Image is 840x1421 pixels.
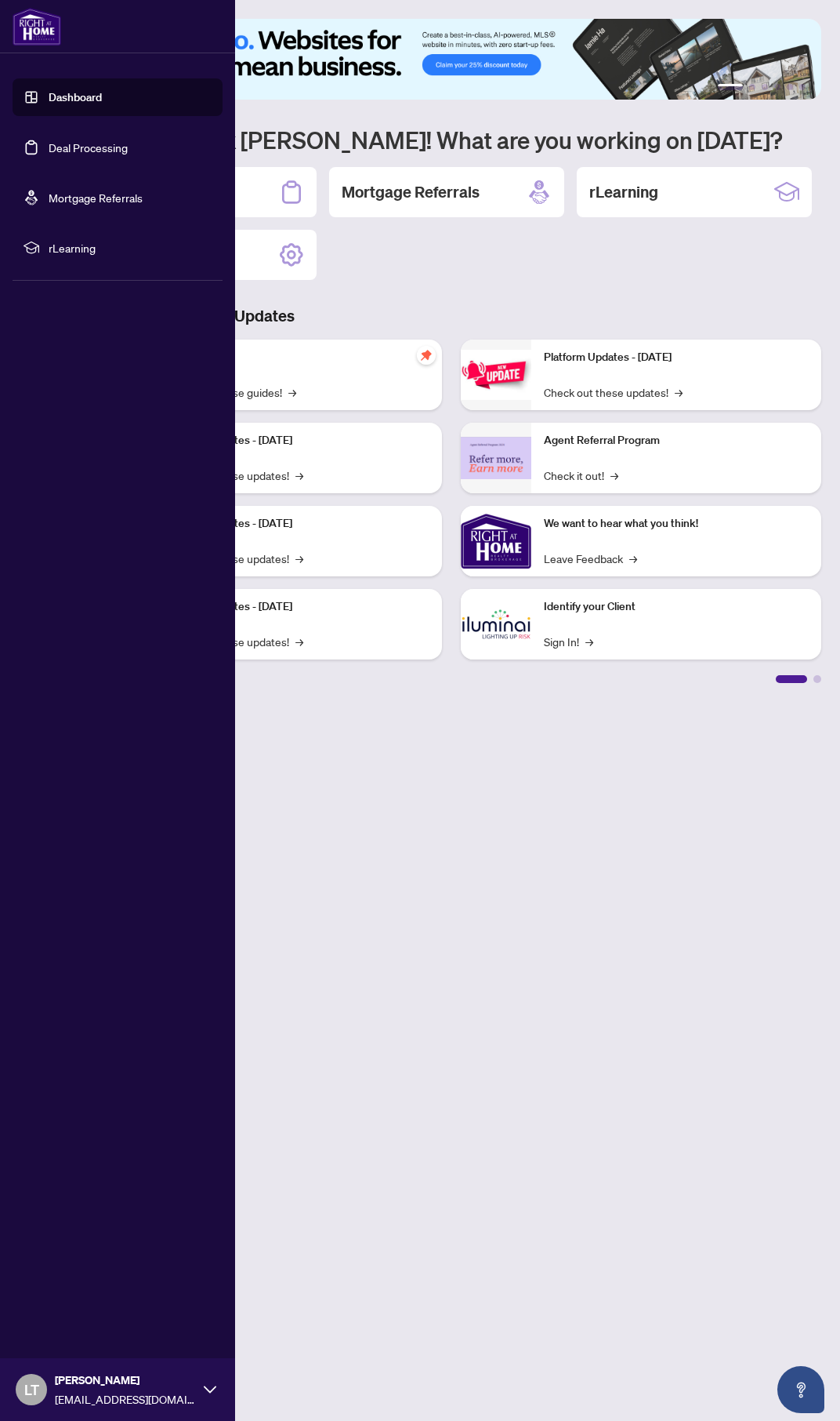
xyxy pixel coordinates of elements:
[762,84,768,90] button: 3
[417,346,436,365] span: pushpin
[544,432,809,449] p: Agent Referral Program
[49,239,212,256] span: rLearning
[544,467,618,484] a: Check it out!→
[165,598,429,616] p: Platform Updates - [DATE]
[165,432,429,449] p: Platform Updates - [DATE]
[544,598,809,616] p: Identify your Client
[544,383,682,401] a: Check out these updates!→
[55,1372,196,1389] span: [PERSON_NAME]
[49,90,102,104] a: Dashboard
[165,349,429,366] p: Self-Help
[629,550,637,567] span: →
[461,506,531,576] img: We want to hear what you think!
[774,84,780,90] button: 4
[295,467,303,484] span: →
[675,383,682,401] span: →
[777,1366,824,1413] button: Open asap
[544,349,809,366] p: Platform Updates - [DATE]
[787,84,793,90] button: 5
[24,1379,39,1401] span: LT
[49,191,143,205] a: Mortgage Referrals
[461,350,531,399] img: Platform Updates - June 23, 2025
[49,140,128,154] a: Deal Processing
[295,633,303,650] span: →
[81,125,821,154] h1: Welcome back [PERSON_NAME]! What are you working on [DATE]?
[718,84,743,90] button: 1
[749,84,755,90] button: 2
[81,19,821,100] img: Slide 0
[589,181,658,203] h2: rLearning
[81,305,821,327] h3: Brokerage & Industry Updates
[461,437,531,480] img: Agent Referral Program
[544,633,593,650] a: Sign In!→
[13,8,61,45] img: logo
[461,589,531,660] img: Identify your Client
[544,515,809,532] p: We want to hear what you think!
[610,467,618,484] span: →
[585,633,593,650] span: →
[165,515,429,532] p: Platform Updates - [DATE]
[544,550,637,567] a: Leave Feedback→
[799,84,806,90] button: 6
[342,181,480,203] h2: Mortgage Referrals
[295,550,303,567] span: →
[288,383,296,401] span: →
[55,1390,196,1408] span: [EMAIL_ADDRESS][DOMAIN_NAME]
